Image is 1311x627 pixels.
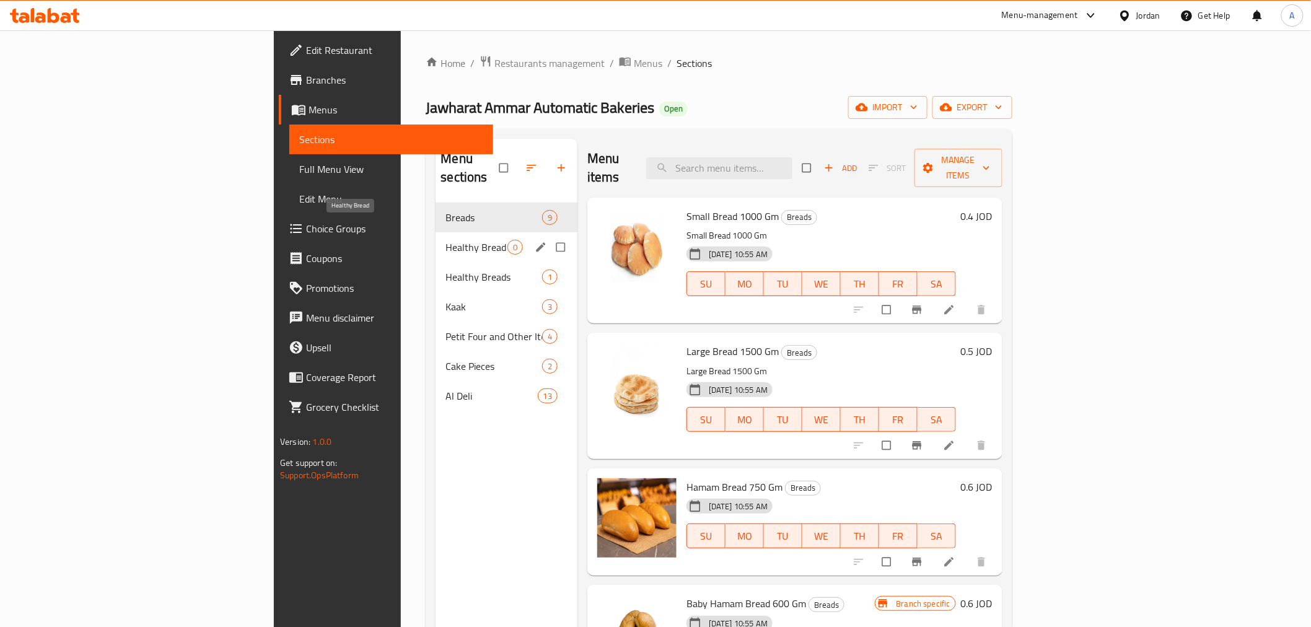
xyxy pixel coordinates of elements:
[923,275,951,293] span: SA
[436,381,577,411] div: Al Deli13
[299,132,483,147] span: Sections
[764,271,802,296] button: TU
[686,594,806,613] span: Baby Hamam Bread 600 Gm
[507,240,523,255] div: items
[659,103,688,114] span: Open
[597,208,677,287] img: Small Bread 1000 Gm
[961,595,993,612] h6: 0.6 JOD
[704,501,773,512] span: [DATE] 10:55 AM
[542,270,558,284] div: items
[961,208,993,225] h6: 0.4 JOD
[782,210,817,224] span: Breads
[943,556,958,568] a: Edit menu item
[704,248,773,260] span: [DATE] 10:55 AM
[542,359,558,374] div: items
[306,72,483,87] span: Branches
[426,55,1012,71] nav: breadcrumb
[306,251,483,266] span: Coupons
[769,411,797,429] span: TU
[903,296,933,323] button: Branch-specific-item
[781,345,817,360] div: Breads
[686,271,726,296] button: SU
[280,434,310,450] span: Version:
[436,232,577,262] div: Healthy Bread0edit
[943,439,958,452] a: Edit menu item
[903,548,933,576] button: Branch-specific-item
[289,184,493,214] a: Edit Menu
[436,322,577,351] div: Petit Four and Other Items4
[543,331,557,343] span: 4
[279,243,493,273] a: Coupons
[313,434,332,450] span: 1.0.0
[786,481,820,495] span: Breads
[942,100,1002,115] span: export
[924,152,993,183] span: Manage items
[918,524,956,548] button: SA
[764,524,802,548] button: TU
[809,597,844,612] div: Breads
[492,156,518,180] span: Select all sections
[841,271,879,296] button: TH
[587,149,631,186] h2: Menu items
[726,407,764,432] button: MO
[445,359,541,374] span: Cake Pieces
[879,407,918,432] button: FR
[279,303,493,333] a: Menu disclaimer
[542,329,558,344] div: items
[667,56,672,71] li: /
[730,527,759,545] span: MO
[543,361,557,372] span: 2
[280,467,359,483] a: Support.OpsPlatform
[533,239,551,255] button: edit
[861,159,914,178] span: Select section first
[309,102,483,117] span: Menus
[879,524,918,548] button: FR
[597,343,677,422] img: Large Bread 1500 Gm
[436,292,577,322] div: Kaak3
[289,154,493,184] a: Full Menu View
[306,221,483,236] span: Choice Groups
[436,203,577,232] div: Breads9
[875,550,901,574] span: Select to update
[548,154,577,182] button: Add section
[436,198,577,416] nav: Menu sections
[445,210,541,225] span: Breads
[646,157,792,179] input: search
[769,527,797,545] span: TU
[686,207,779,226] span: Small Bread 1000 Gm
[686,407,726,432] button: SU
[884,275,913,293] span: FR
[686,228,956,243] p: Small Bread 1000 Gm
[279,95,493,125] a: Menus
[306,400,483,414] span: Grocery Checklist
[677,56,712,71] span: Sections
[824,161,857,175] span: Add
[892,598,955,610] span: Branch specific
[782,346,817,360] span: Breads
[686,364,956,379] p: Large Bread 1500 Gm
[542,210,558,225] div: items
[692,527,721,545] span: SU
[802,524,841,548] button: WE
[445,299,541,314] div: Kaak
[968,296,997,323] button: delete
[923,411,951,429] span: SA
[846,275,874,293] span: TH
[480,55,605,71] a: Restaurants management
[918,407,956,432] button: SA
[879,271,918,296] button: FR
[306,340,483,355] span: Upsell
[597,478,677,558] img: Hamam Bread 750 Gm
[841,407,879,432] button: TH
[795,156,821,180] span: Select section
[289,125,493,154] a: Sections
[692,275,721,293] span: SU
[306,281,483,296] span: Promotions
[445,270,541,284] div: Healthy Breads
[809,598,844,612] span: Breads
[426,94,654,121] span: Jawharat Ammar Automatic Bakeries
[884,527,913,545] span: FR
[802,271,841,296] button: WE
[306,310,483,325] span: Menu disclaimer
[306,370,483,385] span: Coverage Report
